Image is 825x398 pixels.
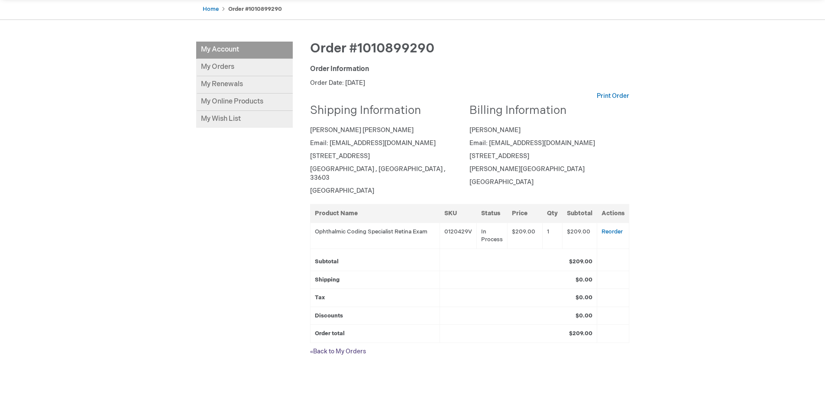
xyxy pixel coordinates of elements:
[508,223,542,249] td: $209.00
[310,152,370,160] span: [STREET_ADDRESS]
[440,204,477,223] th: SKU
[440,223,477,249] td: 0120429V
[469,165,585,173] span: [PERSON_NAME][GEOGRAPHIC_DATA]
[196,94,293,111] a: My Online Products
[597,204,629,223] th: Actions
[315,258,339,265] strong: Subtotal
[477,204,508,223] th: Status
[310,165,446,181] span: [GEOGRAPHIC_DATA] , [GEOGRAPHIC_DATA] , 33603
[469,105,623,117] h2: Billing Information
[310,79,629,87] p: Order Date: [DATE]
[310,105,463,117] h2: Shipping Information
[569,258,592,265] strong: $209.00
[542,223,562,249] td: 1
[196,111,293,128] a: My Wish List
[310,223,440,249] td: Ophthalmic Coding Specialist Retina Exam
[196,76,293,94] a: My Renewals
[576,276,592,283] strong: $0.00
[469,126,521,134] span: [PERSON_NAME]
[469,139,595,147] span: Email: [EMAIL_ADDRESS][DOMAIN_NAME]
[310,139,436,147] span: Email: [EMAIL_ADDRESS][DOMAIN_NAME]
[315,330,345,337] strong: Order total
[310,187,374,194] span: [GEOGRAPHIC_DATA]
[310,65,629,74] div: Order Information
[576,294,592,301] strong: $0.00
[569,330,592,337] strong: $209.00
[315,294,325,301] strong: Tax
[310,126,414,134] span: [PERSON_NAME] [PERSON_NAME]
[562,223,597,249] td: $209.00
[562,204,597,223] th: Subtotal
[315,312,343,319] strong: Discounts
[310,348,366,355] a: «Back to My Orders
[602,228,623,235] a: Reorder
[203,6,219,13] a: Home
[477,223,508,249] td: In Process
[469,152,529,160] span: [STREET_ADDRESS]
[576,312,592,319] strong: $0.00
[228,6,282,13] strong: Order #1010899290
[597,92,629,100] a: Print Order
[315,276,340,283] strong: Shipping
[508,204,542,223] th: Price
[469,178,534,186] span: [GEOGRAPHIC_DATA]
[196,59,293,76] a: My Orders
[310,41,434,56] span: Order #1010899290
[310,349,313,355] small: «
[310,204,440,223] th: Product Name
[542,204,562,223] th: Qty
